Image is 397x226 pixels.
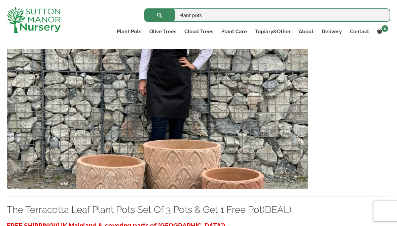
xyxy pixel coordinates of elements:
[7,44,308,189] img: The Terracotta Leaf Plant Pots Set Of 3 Pots & Get 1 Free Pot(DEAL) - WhatsApp Image 2023 10 02 a...
[382,25,388,32] span: 0
[373,27,390,36] a: 0
[346,27,373,36] a: Contact
[251,27,295,36] a: Topiary&Other
[7,204,291,215] a: The Terracotta Leaf Plant Pots Set Of 3 Pots & Get 1 Free Pot(DEAL)
[217,27,251,36] a: Plant Care
[180,27,217,36] a: Cloud Trees
[145,27,180,36] a: Olive Trees
[113,27,145,36] a: Plant Pots
[7,113,308,119] a: The Terracotta Leaf Plant Pots Set Of 3 Pots & Get 1 Free Pot(DEAL)
[144,8,390,22] input: Search...
[7,7,61,33] img: logo
[318,27,346,36] a: Delivery
[295,27,318,36] a: About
